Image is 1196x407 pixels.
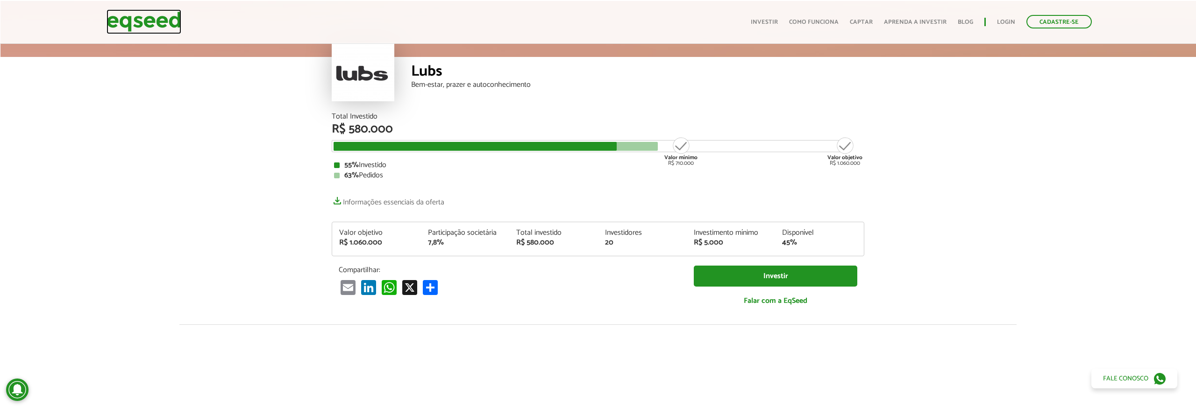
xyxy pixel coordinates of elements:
[694,239,769,246] div: R$ 5.000
[664,153,698,162] strong: Valor mínimo
[782,239,857,246] div: 45%
[400,279,419,295] a: X
[339,229,414,237] div: Valor objetivo
[380,279,399,295] a: WhatsApp
[789,19,839,25] a: Como funciona
[428,229,503,237] div: Participação societária
[334,161,862,169] div: Investido
[605,239,680,246] div: 20
[1026,15,1092,28] a: Cadastre-se
[516,229,591,237] div: Total investido
[411,64,864,81] div: Lubs
[827,153,862,162] strong: Valor objetivo
[663,136,698,166] div: R$ 710.000
[359,279,378,295] a: LinkedIn
[107,9,181,34] img: EqSeed
[332,123,864,135] div: R$ 580.000
[332,193,444,206] a: Informações essenciais da oferta
[411,81,864,89] div: Bem-estar, prazer e autoconhecimento
[694,291,857,310] a: Falar com a EqSeed
[605,229,680,237] div: Investidores
[694,229,769,237] div: Investimento mínimo
[339,239,414,246] div: R$ 1.060.000
[1091,369,1177,388] a: Fale conosco
[332,113,864,120] div: Total Investido
[827,136,862,166] div: R$ 1.060.000
[751,19,778,25] a: Investir
[344,169,359,182] strong: 63%
[997,19,1015,25] a: Login
[339,266,680,274] p: Compartilhar:
[782,229,857,237] div: Disponível
[339,279,357,295] a: Email
[884,19,947,25] a: Aprenda a investir
[344,159,359,171] strong: 55%
[428,239,503,246] div: 7,8%
[694,266,857,287] a: Investir
[421,279,440,295] a: Compartilhar
[516,239,591,246] div: R$ 580.000
[958,19,973,25] a: Blog
[850,19,873,25] a: Captar
[334,172,862,179] div: Pedidos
